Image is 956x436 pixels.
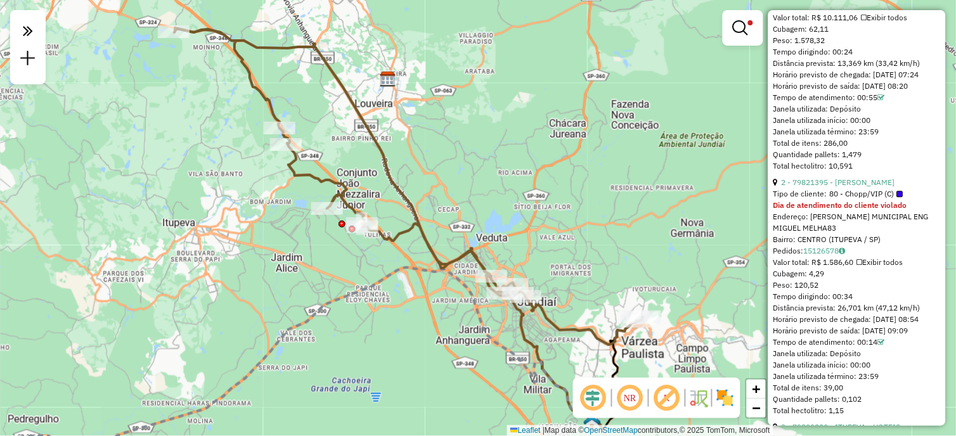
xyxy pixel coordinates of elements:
div: Total hectolitro: 10,591 [773,160,941,172]
div: Janela utilizada término: 23:59 [773,371,941,382]
span: Peso: 120,52 [773,280,819,290]
a: 2 - 79821395 - [PERSON_NAME] [782,177,895,187]
span: Filtro Ativo [748,20,753,25]
div: Total de itens: 39,00 [773,382,941,394]
img: Exibir/Ocultar setores [715,388,735,408]
a: Nova sessão e pesquisa [15,46,41,74]
div: Valor total: R$ 1.586,60 [773,257,941,268]
div: Tipo de cliente: [773,188,941,200]
a: Com service time [878,93,885,102]
span: Exibir rótulo [652,383,682,413]
div: Tempo de atendimento: 00:55 [773,92,941,103]
a: Zoom out [747,399,766,418]
div: Bairro: CENTRO (ITUPEVA / SP) [773,234,941,245]
div: Pedidos: [773,245,941,257]
div: Horário previsto de chegada: [DATE] 07:24 [773,69,941,80]
strong: Dia de atendimento do cliente violado [773,200,907,210]
img: Fluxo de ruas [688,388,709,408]
a: OpenStreetMap [585,426,638,435]
span: Cubagem: 4,29 [773,269,825,278]
div: Valor total: R$ 10.111,06 [773,12,941,23]
span: Exibir todos [857,257,903,267]
span: 80 - Chopp/VIP (C) [830,188,903,200]
div: Janela utilizada término: 23:59 [773,126,941,138]
div: Janela utilizada: Depósito [773,348,941,359]
img: CDI Louveira [380,71,396,87]
a: 15126578 [804,246,846,255]
div: Total de itens: 286,00 [773,138,941,149]
div: Horário previsto de saída: [DATE] 09:09 [773,325,941,337]
a: Com service time [878,337,885,347]
a: Leaflet [510,426,541,435]
span: Exibir todos [862,13,908,22]
div: Tempo dirigindo: 00:24 [773,46,941,58]
span: Ocultar NR [615,383,645,413]
div: Janela utilizada: Depósito [773,103,941,115]
i: Observações [839,247,846,255]
div: Quantidade pallets: 0,102 [773,394,941,405]
img: PA - Jundiaí [584,415,600,432]
a: Exibir filtros [728,15,758,41]
div: Endereço: [PERSON_NAME] MUNICIPAL ENG MIGUEL MELHA83 [773,211,941,234]
div: Total hectolitro: 1,15 [773,405,941,416]
em: Clique aqui para maximizar o painel [15,18,41,44]
div: Tempo de atendimento: 00:14 [773,337,941,348]
span: Cubagem: 62,11 [773,24,829,34]
a: Zoom in [747,380,766,399]
span: Peso: 1.578,32 [773,35,825,45]
span: − [753,400,761,416]
span: + [753,381,761,397]
span: Ocultar deslocamento [578,383,609,413]
div: Horário previsto de chegada: [DATE] 08:54 [773,314,941,325]
div: Quantidade pallets: 1,479 [773,149,941,160]
div: Distância prevista: 26,701 km (47,12 km/h) [773,302,941,314]
div: Janela utilizada início: 00:00 [773,115,941,126]
div: Horário previsto de saída: [DATE] 08:20 [773,80,941,92]
div: Janela utilizada início: 00:00 [773,359,941,371]
div: Map data © contributors,© 2025 TomTom, Microsoft [507,425,773,436]
span: | [543,426,545,435]
img: 622 UDC Light Jundiai [585,414,601,431]
div: Tempo dirigindo: 00:34 [773,291,941,302]
div: Distância prevista: 13,369 km (33,42 km/h) [773,58,941,69]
